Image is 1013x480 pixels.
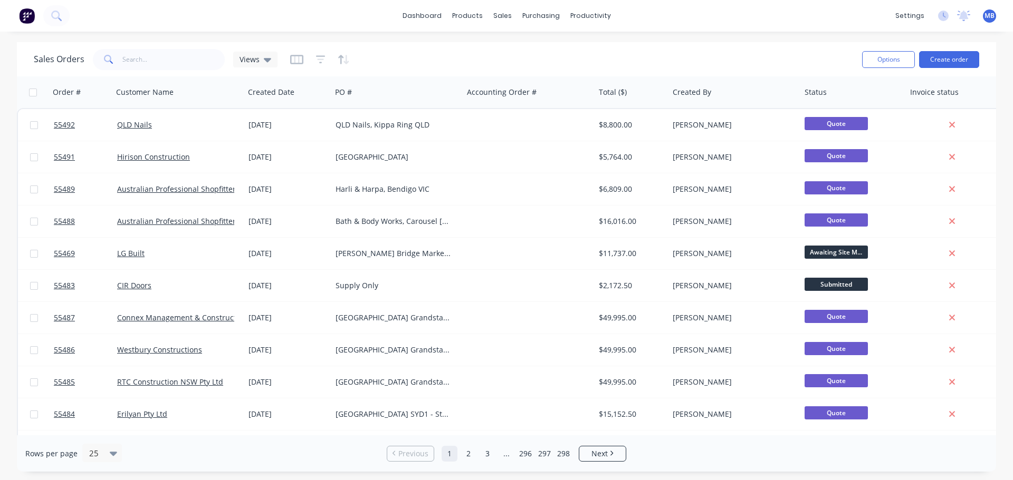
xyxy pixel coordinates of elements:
a: 55489 [54,173,117,205]
div: settings [890,8,930,24]
div: [GEOGRAPHIC_DATA] Grandstand & Amenities [336,377,453,387]
div: Invoice status [910,87,959,97]
div: QLD Nails, Kippa Ring QLD [336,120,453,130]
a: RTC Construction NSW Pty Ltd [117,377,223,387]
a: Australian Professional Shopfitters [117,184,240,194]
div: Accounting Order # [467,87,537,97]
div: $49,995.00 [599,345,661,355]
div: Customer Name [116,87,174,97]
span: MB [985,11,995,21]
div: [DATE] [249,184,327,194]
div: [PERSON_NAME] [673,152,790,162]
span: Quote [805,117,868,130]
div: [PERSON_NAME] [673,280,790,291]
span: 55487 [54,312,75,323]
div: Bath & Body Works, Carousel [GEOGRAPHIC_DATA] [336,216,453,227]
span: 55469 [54,248,75,259]
a: Page 3 [480,446,495,462]
a: 55469 [54,238,117,269]
div: [PERSON_NAME] [673,216,790,227]
span: Quote [805,374,868,387]
div: [DATE] [249,248,327,259]
span: 55492 [54,120,75,130]
div: $15,152.50 [599,409,661,419]
div: purchasing [517,8,565,24]
span: Quote [805,181,868,194]
span: Quote [805,149,868,162]
div: [PERSON_NAME] [673,184,790,194]
h1: Sales Orders [34,54,84,64]
div: PO # [335,87,352,97]
div: Created Date [248,87,294,97]
a: 55491 [54,141,117,173]
div: Order # [53,87,81,97]
a: 55487 [54,302,117,334]
a: Connex Management & Construction Pty Ltd [117,312,273,322]
span: Quote [805,310,868,323]
span: 55485 [54,377,75,387]
div: $11,737.00 [599,248,661,259]
span: 55488 [54,216,75,227]
div: [DATE] [249,120,327,130]
div: $49,995.00 [599,312,661,323]
a: Australian Professional Shopfitters [117,216,240,226]
a: Page 2 [461,446,476,462]
div: sales [488,8,517,24]
div: $49,995.00 [599,377,661,387]
ul: Pagination [383,446,630,462]
div: $2,172.50 [599,280,661,291]
span: Rows per page [25,448,78,459]
img: Factory [19,8,35,24]
div: [PERSON_NAME] [673,248,790,259]
input: Search... [122,49,225,70]
div: Status [805,87,827,97]
div: [PERSON_NAME] [673,312,790,323]
a: Westbury Constructions [117,345,202,355]
div: [PERSON_NAME] [673,345,790,355]
a: Erilyan Pty Ltd [117,409,167,419]
div: $8,800.00 [599,120,661,130]
span: Views [240,54,260,65]
a: CIR Doors [117,280,151,290]
div: [GEOGRAPHIC_DATA] SYD1 - Stage 1 [336,409,453,419]
span: 55486 [54,345,75,355]
a: Next page [579,448,626,459]
div: [PERSON_NAME] Bridge Marketplace, [GEOGRAPHIC_DATA] [336,248,453,259]
a: QLD Nails [117,120,152,130]
button: Options [862,51,915,68]
div: Total ($) [599,87,627,97]
div: productivity [565,8,616,24]
span: Awaiting Site M... [805,246,868,259]
div: [DATE] [249,409,327,419]
span: 55489 [54,184,75,194]
a: 55482 [54,430,117,462]
span: Previous [398,448,428,459]
div: $16,016.00 [599,216,661,227]
a: 55485 [54,366,117,398]
div: [DATE] [249,152,327,162]
div: [DATE] [249,280,327,291]
div: [DATE] [249,312,327,323]
a: Page 298 [556,446,571,462]
div: $6,809.00 [599,184,661,194]
div: [PERSON_NAME] [673,409,790,419]
div: [DATE] [249,216,327,227]
span: Submitted [805,278,868,291]
div: [GEOGRAPHIC_DATA] Grandstand & Amenities [336,345,453,355]
span: Quote [805,342,868,355]
a: Hirison Construction [117,152,190,162]
span: 55484 [54,409,75,419]
a: Page 297 [537,446,552,462]
a: 55483 [54,270,117,301]
a: 55488 [54,205,117,237]
a: Page 296 [518,446,533,462]
a: LG Built [117,248,145,258]
span: 55483 [54,280,75,291]
span: 55491 [54,152,75,162]
a: Previous page [387,448,434,459]
div: Created By [673,87,711,97]
a: dashboard [397,8,447,24]
div: [GEOGRAPHIC_DATA] [336,152,453,162]
div: [PERSON_NAME] [673,377,790,387]
a: 55486 [54,334,117,366]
